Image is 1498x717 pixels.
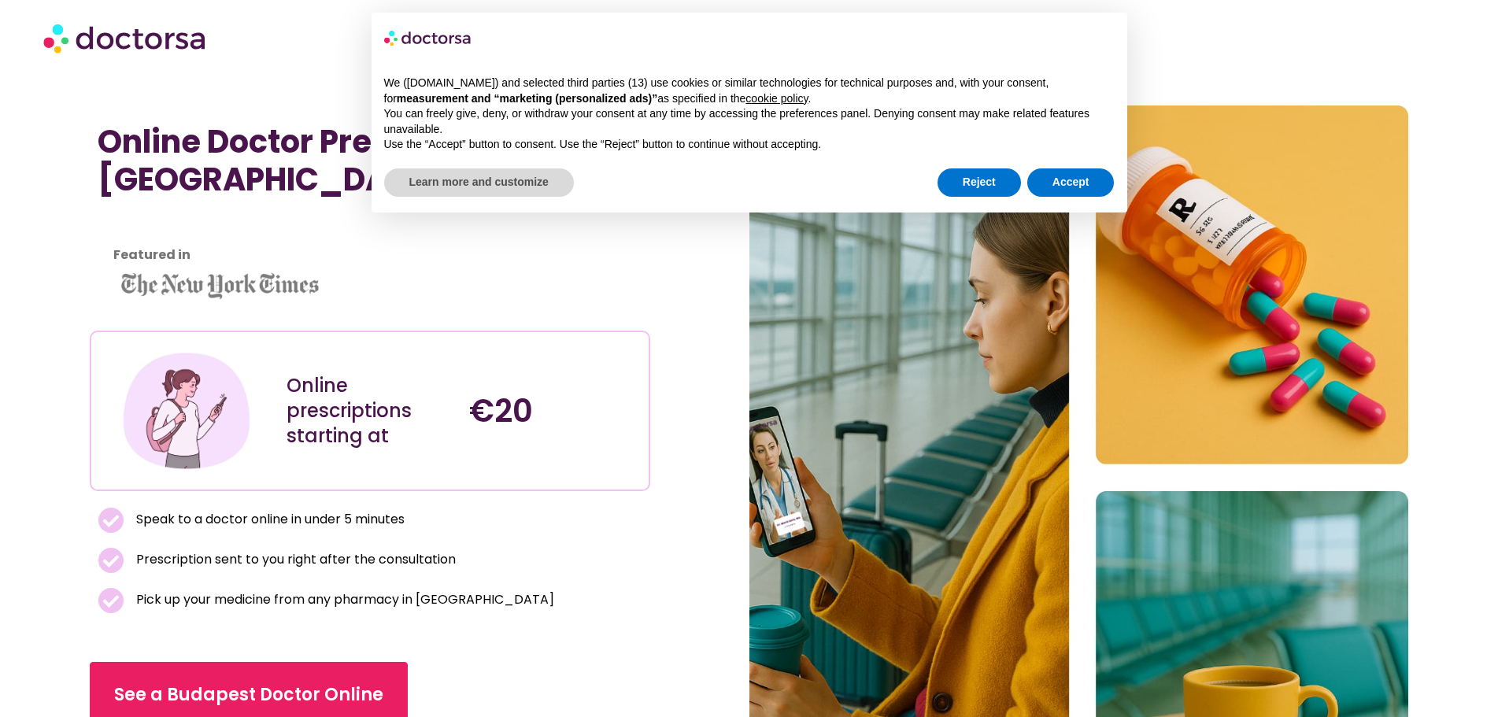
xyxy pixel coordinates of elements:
[384,76,1115,106] p: We ([DOMAIN_NAME]) and selected third parties (13) use cookies or similar technologies for techni...
[384,106,1115,137] p: You can freely give, deny, or withdraw your consent at any time by accessing the preferences pane...
[469,392,637,430] h4: €20
[132,508,405,530] span: Speak to a doctor online in under 5 minutes
[384,25,472,50] img: logo
[745,92,808,105] a: cookie policy
[1027,168,1115,197] button: Accept
[98,123,642,198] h1: Online Doctor Prescription in [GEOGRAPHIC_DATA]
[113,246,190,264] strong: Featured in
[938,168,1021,197] button: Reject
[120,344,253,478] img: Illustration depicting a young woman in a casual outfit, engaged with her smartphone. She has a p...
[287,373,454,449] div: Online prescriptions starting at
[98,214,334,233] iframe: Customer reviews powered by Trustpilot
[132,589,554,611] span: Pick up your medicine from any pharmacy in [GEOGRAPHIC_DATA]
[114,682,383,708] span: See a Budapest Doctor Online
[98,233,642,252] iframe: Customer reviews powered by Trustpilot
[384,168,574,197] button: Learn more and customize
[132,549,456,571] span: Prescription sent to you right after the consultation
[384,137,1115,153] p: Use the “Accept” button to consent. Use the “Reject” button to continue without accepting.
[397,92,657,105] strong: measurement and “marketing (personalized ads)”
